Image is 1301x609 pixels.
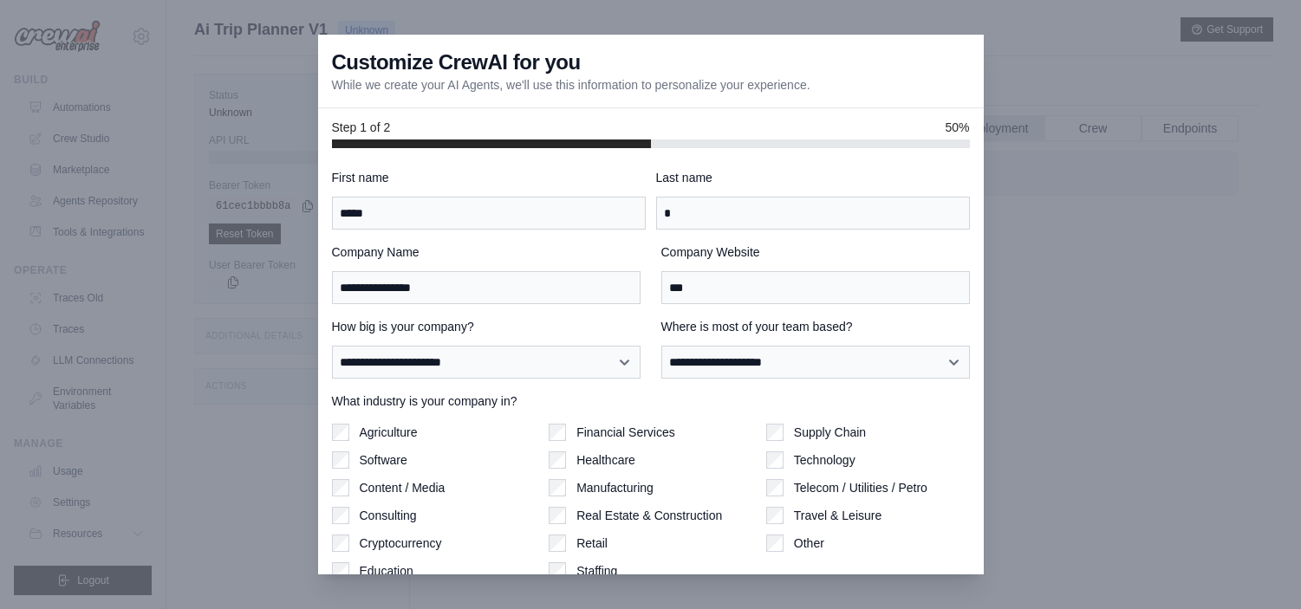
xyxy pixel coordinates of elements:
[945,119,969,136] span: 50%
[332,119,391,136] span: Step 1 of 2
[576,424,675,441] label: Financial Services
[576,479,654,496] label: Manufacturing
[794,507,881,524] label: Travel & Leisure
[576,507,722,524] label: Real Estate & Construction
[360,507,417,524] label: Consulting
[576,562,617,580] label: Staffing
[332,76,810,94] p: While we create your AI Agents, we'll use this information to personalize your experience.
[332,243,641,261] label: Company Name
[332,318,641,335] label: How big is your company?
[332,169,646,186] label: First name
[360,534,442,552] label: Cryptocurrency
[794,534,824,552] label: Other
[360,451,407,469] label: Software
[360,479,446,496] label: Content / Media
[794,424,866,441] label: Supply Chain
[576,534,608,552] label: Retail
[794,451,855,469] label: Technology
[1214,526,1301,609] iframe: Chat Widget
[656,169,970,186] label: Last name
[332,49,581,76] h3: Customize CrewAI for you
[332,392,970,410] label: What industry is your company in?
[661,318,970,335] label: Where is most of your team based?
[360,562,413,580] label: Education
[661,243,970,261] label: Company Website
[576,451,635,469] label: Healthcare
[360,424,418,441] label: Agriculture
[794,479,927,496] label: Telecom / Utilities / Petro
